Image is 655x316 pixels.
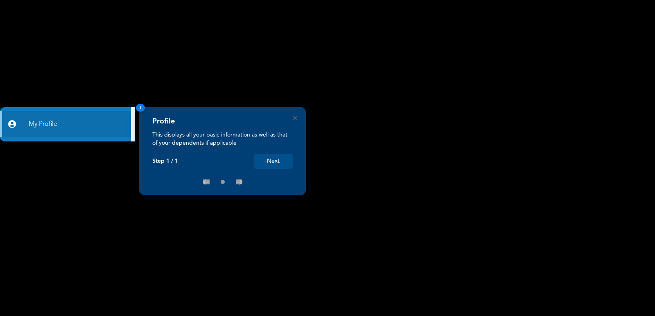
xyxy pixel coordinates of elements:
button: Next [254,154,293,169]
p: This displays all your basic information as well as that of your dependents if applicable [152,131,293,147]
h4: Profile [152,117,175,126]
span: 1 [136,104,145,112]
p: Step 1 / 1 [152,158,178,165]
button: Close [293,116,297,120]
